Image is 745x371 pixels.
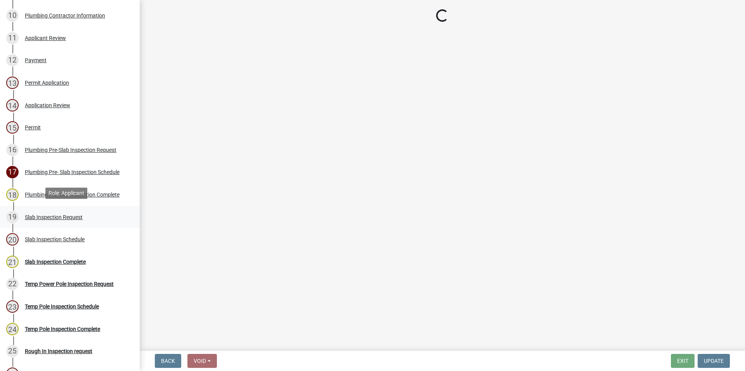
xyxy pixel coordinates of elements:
[25,57,47,63] div: Payment
[6,121,19,134] div: 15
[698,354,730,368] button: Update
[25,35,66,41] div: Applicant Review
[704,358,724,364] span: Update
[25,192,120,197] div: Plumbing Pre-Slab Inspection Complete
[6,256,19,268] div: 21
[6,323,19,335] div: 24
[6,144,19,156] div: 16
[194,358,206,364] span: Void
[25,348,92,354] div: Rough In Inspection request
[25,80,69,85] div: Permit Application
[161,358,175,364] span: Back
[25,326,100,332] div: Temp Pole Inspection Complete
[25,169,120,175] div: Plumbing Pre- Slab Inspection Schedule
[6,233,19,246] div: 20
[187,354,217,368] button: Void
[6,32,19,44] div: 11
[25,281,114,287] div: Temp Power Pole Inspection Request
[6,54,19,66] div: 12
[6,300,19,313] div: 23
[6,77,19,89] div: 13
[6,278,19,290] div: 22
[671,354,695,368] button: Exit
[25,103,70,108] div: Application Review
[6,99,19,111] div: 14
[25,13,105,18] div: Plumbing Contractor Information
[6,166,19,178] div: 17
[45,188,87,199] div: Role: Applicant
[6,188,19,201] div: 18
[6,9,19,22] div: 10
[25,214,83,220] div: Slab Inspection Request
[25,125,41,130] div: Permit
[25,147,116,153] div: Plumbing Pre-Slab Inspection Request
[25,259,86,265] div: Slab Inspection Complete
[6,345,19,357] div: 25
[25,237,85,242] div: Slab Inspection Schedule
[6,211,19,223] div: 19
[25,304,99,309] div: Temp Pole Inspection Schedule
[155,354,181,368] button: Back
